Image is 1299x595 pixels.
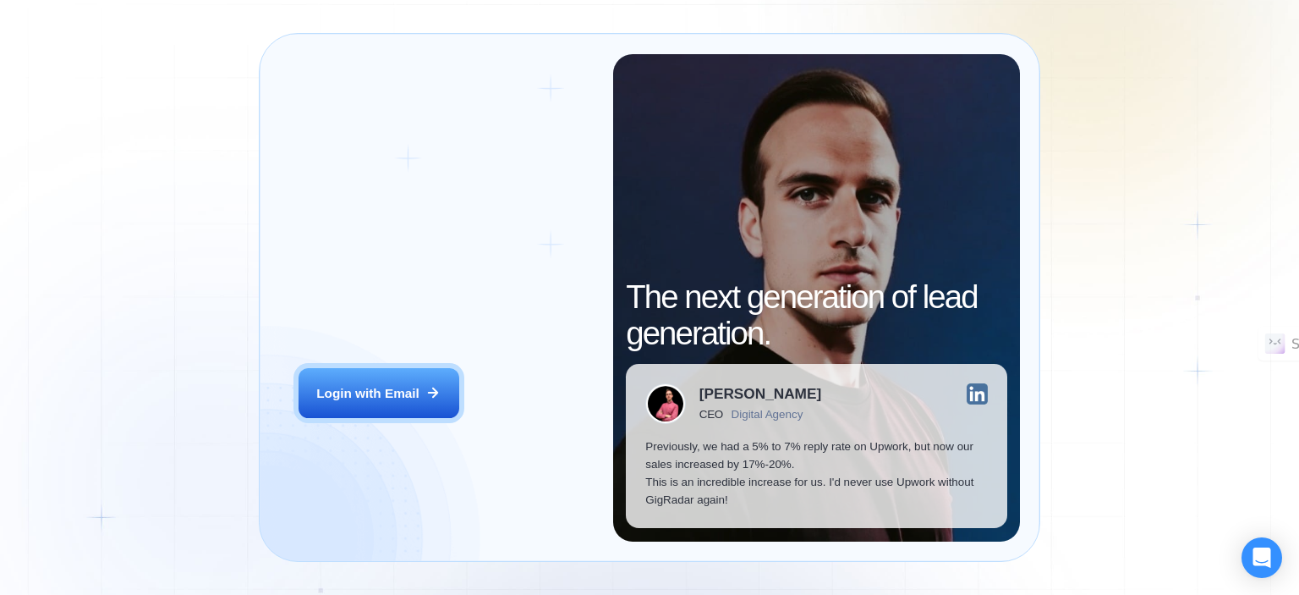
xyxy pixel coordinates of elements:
h2: The next generation of lead generation. [626,279,1007,350]
div: Digital Agency [732,408,803,421]
div: [PERSON_NAME] [699,387,821,401]
div: CEO [699,408,723,421]
p: Previously, we had a 5% to 7% reply rate on Upwork, but now our sales increased by 17%-20%. This ... [645,438,988,510]
button: Login with Email [299,368,459,419]
div: Login with Email [316,384,419,402]
div: Open Intercom Messenger [1241,537,1282,578]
